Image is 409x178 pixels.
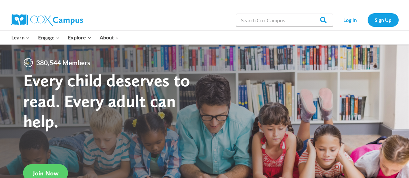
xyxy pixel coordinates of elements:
[236,14,333,26] input: Search Cox Campus
[33,169,59,177] span: Join Now
[368,13,399,26] a: Sign Up
[23,70,190,131] strong: Every child deserves to read. Every adult can help.
[11,14,83,26] img: Cox Campus
[7,31,123,44] nav: Primary Navigation
[68,33,91,42] span: Explore
[336,13,364,26] a: Log In
[336,13,399,26] nav: Secondary Navigation
[34,58,93,68] span: 380,544 Members
[11,33,30,42] span: Learn
[38,33,60,42] span: Engage
[100,33,119,42] span: About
